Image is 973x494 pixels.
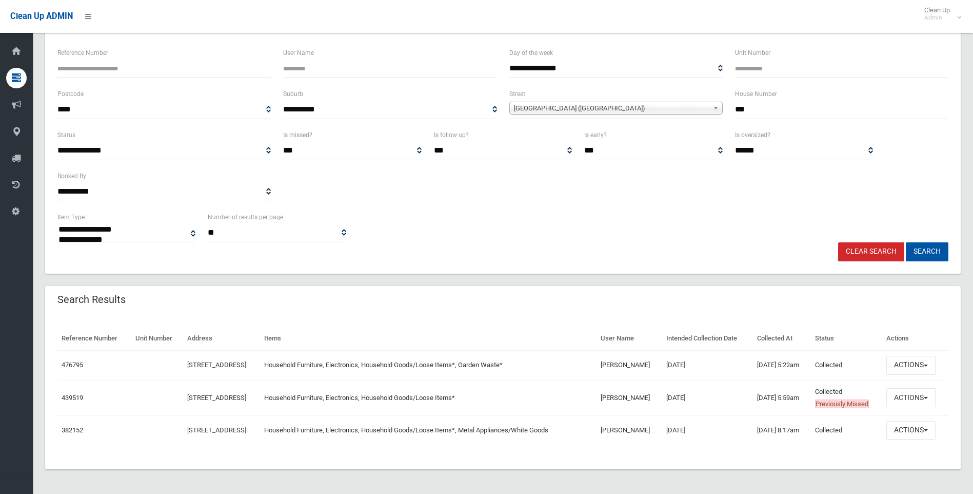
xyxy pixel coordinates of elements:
a: 476795 [62,361,83,369]
a: [STREET_ADDRESS] [187,394,246,402]
label: Is early? [584,129,607,141]
td: Household Furniture, Electronics, Household Goods/Loose Items*, Metal Appliances/White Goods [260,415,596,445]
label: Item Type [57,212,85,223]
th: Intended Collection Date [662,327,753,350]
th: Items [260,327,596,350]
label: Number of results per page [208,212,283,223]
td: Collected [811,350,882,380]
label: Unit Number [735,47,770,59]
header: Search Results [45,290,138,310]
td: Household Furniture, Electronics, Household Goods/Loose Items* [260,380,596,415]
td: [DATE] [662,415,753,445]
label: Postcode [57,88,84,100]
a: [STREET_ADDRESS] [187,426,246,434]
span: Clean Up [919,6,960,22]
label: User Name [283,47,314,59]
label: House Number [735,88,777,100]
td: Collected [811,415,882,445]
td: [DATE] [662,380,753,415]
td: [PERSON_NAME] [597,380,663,415]
label: Is missed? [283,129,312,141]
th: Address [183,327,261,350]
label: Reference Number [57,47,108,59]
th: Status [811,327,882,350]
th: Actions [882,327,948,350]
label: Status [57,129,75,141]
th: User Name [597,327,663,350]
a: Clear Search [838,242,904,261]
label: Is follow up? [434,129,469,141]
label: Booked By [57,170,86,182]
a: 382152 [62,426,83,434]
button: Actions [886,388,936,407]
label: Is oversized? [735,129,770,141]
span: Clean Up ADMIN [10,11,73,21]
td: [DATE] 5:22am [753,350,811,380]
td: [PERSON_NAME] [597,415,663,445]
button: Actions [886,421,936,440]
a: 439519 [62,394,83,402]
label: Street [509,88,525,100]
th: Collected At [753,327,811,350]
td: [DATE] 8:17am [753,415,811,445]
a: [STREET_ADDRESS] [187,361,246,369]
td: [PERSON_NAME] [597,350,663,380]
td: Household Furniture, Electronics, Household Goods/Loose Items*, Garden Waste* [260,350,596,380]
span: Previously Missed [815,400,869,408]
span: [GEOGRAPHIC_DATA] ([GEOGRAPHIC_DATA]) [514,102,709,115]
td: [DATE] 5:59am [753,380,811,415]
th: Reference Number [57,327,131,350]
button: Search [906,242,948,261]
label: Day of the week [509,47,553,59]
label: Suburb [283,88,303,100]
td: Collected [811,380,882,415]
small: Admin [924,14,950,22]
td: [DATE] [662,350,753,380]
th: Unit Number [131,327,183,350]
button: Actions [886,356,936,375]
